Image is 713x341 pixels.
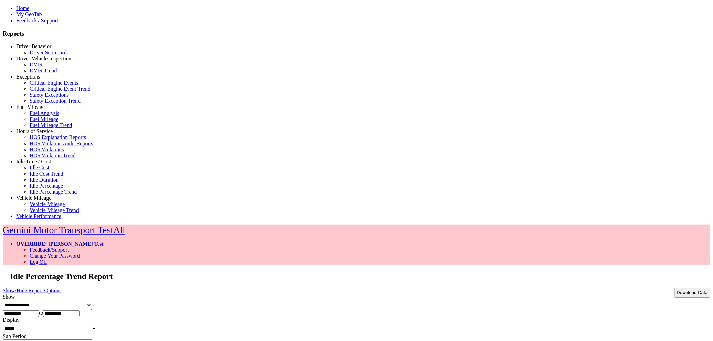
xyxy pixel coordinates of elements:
h2: Idle Percentage Trend Report [10,272,710,281]
label: Sub Period [3,333,27,339]
a: Fuel Mileage Trend [30,122,72,128]
a: Log Off [30,259,47,265]
a: HOS Violation Trend [30,153,76,158]
a: OVERRIDE: [PERSON_NAME] Test [16,241,104,247]
a: Critical Engine Events [30,80,79,86]
label: Show [3,294,15,300]
a: Idle Cost Trend [30,171,63,177]
a: Vehicle Mileage Trend [30,207,79,213]
a: Safety Exceptions [30,92,69,98]
a: Driver Behavior [16,43,51,49]
a: Idle Percentage Trend [30,189,77,195]
a: My GeoTab [16,11,42,17]
a: Vehicle Performance [16,213,61,219]
a: Show/Hide Report Options [3,286,61,295]
a: DVIR Trend [30,68,57,73]
a: Gemini Motor Transport TestAll [3,225,125,235]
a: Safety Exception Trend [30,98,81,104]
a: Idle Percentage [30,183,63,189]
a: Idle Cost [30,165,49,170]
a: Change Your Password [30,253,80,259]
a: Exceptions [16,74,40,80]
span: to [39,310,43,316]
a: Idle Duration [30,177,59,183]
a: Critical Engine Event Trend [30,86,90,92]
a: DVIR [30,62,43,67]
button: Download Data [674,288,710,298]
a: Feedback / Support [16,18,58,23]
a: Idle Time / Cost [16,159,51,164]
h3: Reports [3,30,710,37]
a: Driver Scorecard [30,50,67,55]
a: Fuel Mileage [16,104,45,110]
a: Vehicle Mileage [30,201,65,207]
a: Vehicle Mileage [16,195,51,201]
a: HOS Violation Audit Reports [30,141,93,146]
a: HOS Explanation Reports [30,134,86,140]
a: Fuel Analysis [30,110,59,116]
a: Hours of Service [16,128,53,134]
label: Display [3,317,20,323]
a: Home [16,5,29,11]
a: Feedback/Support [30,247,69,253]
a: Driver Vehicle Inspection [16,56,71,61]
a: Fuel Mileage [30,116,58,122]
a: HOS Violations [30,147,64,152]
